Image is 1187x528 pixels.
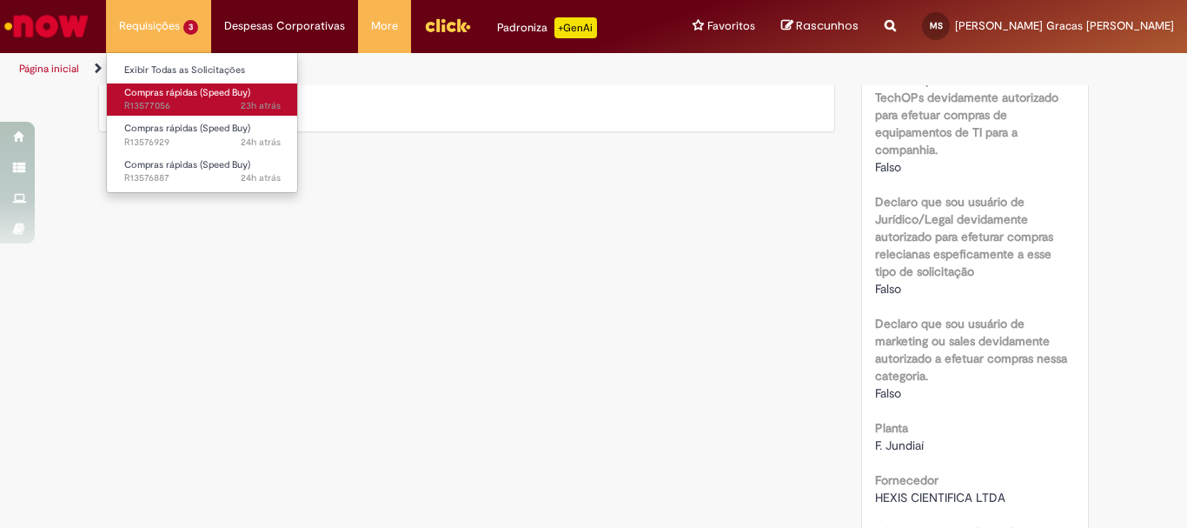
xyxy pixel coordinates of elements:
p: +GenAi [554,17,597,38]
span: Compras rápidas (Speed Buy) [124,158,250,171]
div: Padroniza [497,17,597,38]
span: Compras rápidas (Speed Buy) [124,122,250,135]
span: Compras rápidas (Speed Buy) [124,86,250,99]
a: Aberto R13576929 : Compras rápidas (Speed Buy) [107,119,298,151]
span: HEXIS CIENTIFICA LTDA [875,490,1005,505]
span: Despesas Corporativas [224,17,345,35]
time: 29/09/2025 13:58:46 [241,99,281,112]
span: R13576887 [124,171,281,185]
span: 23h atrás [241,99,281,112]
time: 29/09/2025 13:35:31 [241,171,281,184]
img: ServiceNow [2,9,91,43]
img: click_logo_yellow_360x200.png [424,12,471,38]
span: Favoritos [707,17,755,35]
time: 29/09/2025 13:41:02 [241,136,281,149]
b: Declaro que eu sou usuário de TechOPs devidamente autorizado para efetuar compras de equipamentos... [875,72,1058,157]
span: Falso [875,281,901,297]
span: Rascunhos [796,17,859,34]
span: R13577056 [124,99,281,113]
span: MS [930,20,943,31]
span: 24h atrás [241,171,281,184]
span: Falso [875,159,901,175]
b: Fornecedor [875,472,938,488]
b: Declaro que sou usuário de Jurídico/Legal devidamente autorizado para efeturar compras relecianas... [875,194,1053,279]
span: 3 [183,20,198,35]
span: Falso [875,385,901,401]
a: Aberto R13577056 : Compras rápidas (Speed Buy) [107,84,298,116]
a: Aberto R13576887 : Compras rápidas (Speed Buy) [107,156,298,188]
a: Exibir Todas as Solicitações [107,61,298,80]
b: Planta [875,420,908,436]
ul: Trilhas de página [13,53,779,85]
b: Declaro que sou usuário de marketing ou sales devidamente autorizado a efetuar compras nessa cate... [875,316,1067,384]
span: F. Jundiaí [875,438,924,453]
a: Rascunhos [781,18,859,35]
span: Requisições [119,17,180,35]
span: [PERSON_NAME] Gracas [PERSON_NAME] [955,18,1174,33]
a: Página inicial [19,62,79,76]
span: 24h atrás [241,136,281,149]
span: More [371,17,398,35]
span: R13576929 [124,136,281,150]
ul: Requisições [106,52,298,193]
